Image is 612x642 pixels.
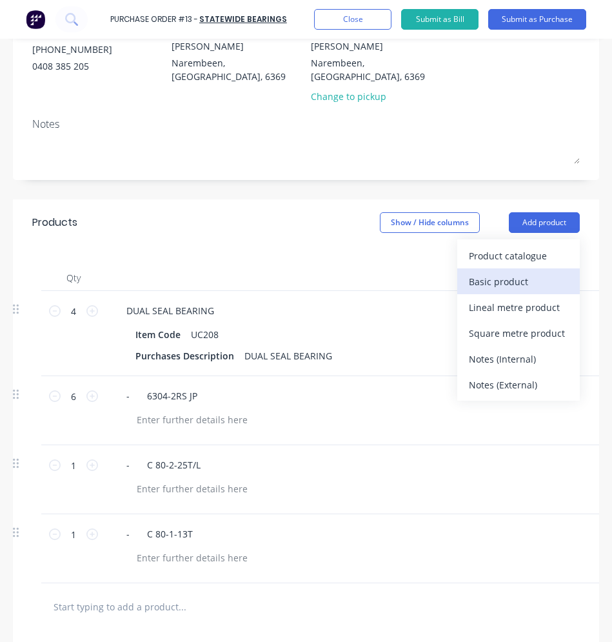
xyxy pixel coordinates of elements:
[469,246,568,265] div: Product catalogue
[401,9,479,30] button: Submit as Bill
[110,14,198,25] div: Purchase Order #13 -
[469,272,568,291] div: Basic product
[239,346,337,365] div: DUAL SEAL BEARING
[116,301,224,320] div: DUAL SEAL BEARING
[311,26,440,53] div: [STREET_ADDRESS][PERSON_NAME]
[457,268,580,294] button: Basic product
[469,376,568,394] div: Notes (External)
[509,212,580,233] button: Add product
[32,116,580,132] div: Notes
[172,26,301,53] div: [STREET_ADDRESS][PERSON_NAME]
[41,265,106,291] div: Qty
[488,9,586,30] button: Submit as Purchase
[172,56,301,83] div: Narembeen, [GEOGRAPHIC_DATA], 6369
[457,320,580,346] button: Square metre product
[311,56,440,83] div: Narembeen, [GEOGRAPHIC_DATA], 6369
[469,350,568,368] div: Notes (Internal)
[53,594,246,619] input: Start typing to add a product...
[186,325,224,344] div: UC208
[130,325,186,344] div: Item Code
[26,10,45,29] img: Factory
[469,324,568,343] div: Square metre product
[314,9,391,30] button: Close
[116,386,208,405] div: - 6304-2RS JP
[311,90,440,103] div: Change to pickup
[32,59,112,73] div: 0408 385 205
[457,243,580,268] button: Product catalogue
[199,14,287,25] a: STATEWIDE BEARINGS
[130,346,239,365] div: Purchases Description
[32,43,112,56] div: [PHONE_NUMBER]
[457,294,580,320] button: Lineal metre product
[116,456,211,474] div: - C 80-2-25T/L
[457,372,580,397] button: Notes (External)
[457,346,580,372] button: Notes (Internal)
[469,298,568,317] div: Lineal metre product
[116,525,203,543] div: - C 80-1-13T
[32,215,77,230] div: Products
[380,212,480,233] button: Show / Hide columns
